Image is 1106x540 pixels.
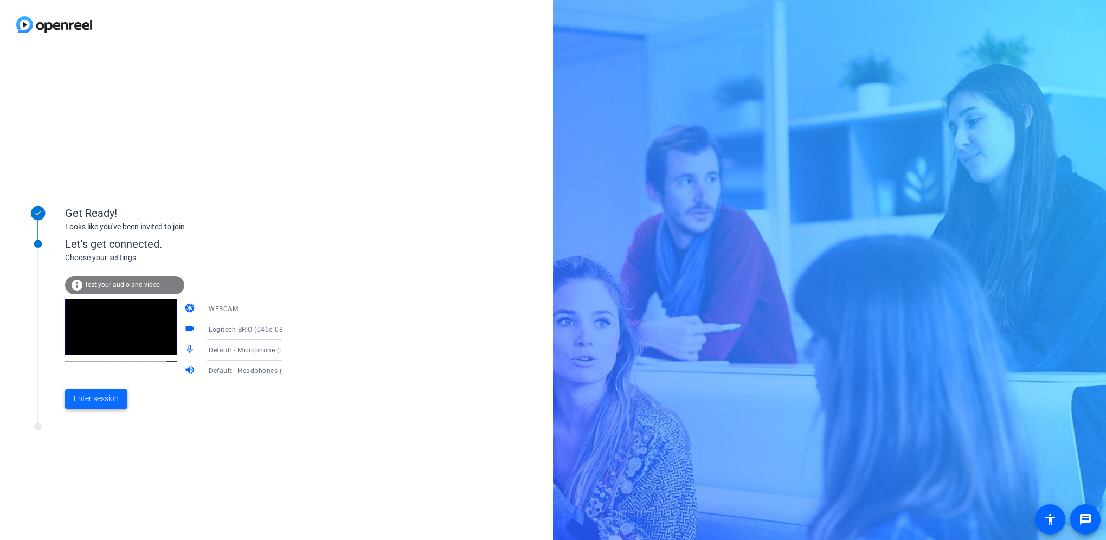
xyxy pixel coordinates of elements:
button: Enter session [65,389,127,409]
span: Default - Headphones (Jabra Elite 3) (Bluetooth) [209,366,362,375]
mat-icon: message [1079,513,1092,526]
mat-icon: info [70,279,83,292]
div: Looks like you've been invited to join [65,221,282,233]
mat-icon: videocam [184,323,197,336]
mat-icon: camera [184,303,197,316]
span: Logitech BRIO (046d:085e) [209,325,293,333]
div: Let's get connected. [65,236,304,252]
mat-icon: accessibility [1044,513,1057,526]
mat-icon: mic_none [184,344,197,357]
div: Get Ready! [65,205,282,221]
span: Test your audio and video [85,281,160,288]
span: Enter session [74,393,119,404]
div: Choose your settings [65,252,304,263]
span: Default - Microphone (Logitech BRIO) (046d:085e) [209,345,366,354]
mat-icon: volume_up [184,364,197,377]
span: WEBCAM [209,305,238,313]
